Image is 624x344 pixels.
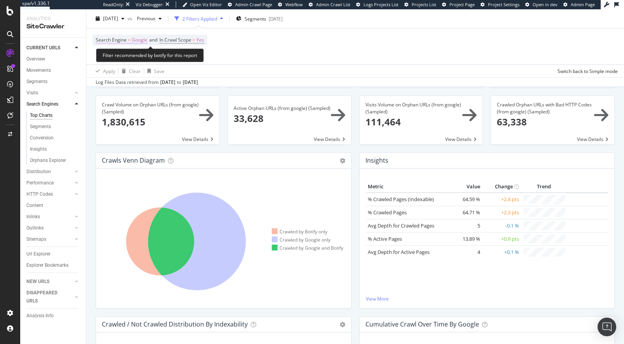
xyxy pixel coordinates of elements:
[93,12,128,25] button: [DATE]
[26,250,51,258] div: Url Explorer
[272,236,330,243] div: Crawled by Google only
[26,179,54,187] div: Performance
[482,206,521,219] td: +2.3 pts
[30,123,80,131] a: Segments
[245,15,266,22] span: Segments
[364,2,399,7] span: Logs Projects List
[404,2,436,8] a: Projects List
[102,155,165,166] h4: Crawls Venn Diagram
[30,111,52,120] div: Top Charts
[563,2,595,8] a: Admin Page
[481,2,519,8] a: Project Settings
[368,209,407,216] a: % Crawled Pages
[96,49,204,62] div: Filter recommended by botify for this report
[93,49,124,58] button: Add Filter
[26,261,68,269] div: Explorer Bookmarks
[26,66,80,75] a: Movements
[26,168,51,176] div: Distribution
[368,222,434,229] a: Avg Depth for Crawled Pages
[285,2,303,7] span: Webflow
[192,36,195,43] span: =
[128,15,134,22] span: vs
[160,79,175,86] div: [DATE]
[482,245,521,259] td: +0.1 %
[96,36,127,43] span: Search Engine
[26,278,49,286] div: NEW URLS
[309,2,350,8] a: Admin Crawl List
[356,2,399,8] a: Logs Projects List
[442,2,475,8] a: Project Page
[26,213,40,221] div: Inlinks
[149,36,157,43] span: and
[26,278,73,286] a: NEW URLS
[26,100,58,108] div: Search Engines
[366,295,608,302] a: View More
[533,2,558,7] span: Open in dev
[30,145,80,153] a: Insights
[183,79,198,86] div: [DATE]
[340,322,345,327] i: Options
[26,190,73,198] a: HTTP Codes
[26,66,51,75] div: Movements
[269,15,283,22] div: [DATE]
[366,181,451,193] th: Metric
[26,312,80,320] a: Analysis Info
[26,202,80,210] a: Content
[272,228,327,235] div: Crawled by Botify only
[26,235,46,243] div: Sitemaps
[30,145,47,153] div: Insights
[26,224,44,232] div: Outlinks
[26,179,73,187] a: Performance
[272,245,343,251] div: Crawled by Google and Botify
[30,156,80,165] a: Orphans Explorer
[482,232,521,245] td: +0.9 pts
[451,245,482,259] td: 4
[26,250,80,258] a: Url Explorer
[482,193,521,206] td: +2.4 pts
[119,65,141,77] button: Clear
[30,123,51,131] div: Segments
[129,68,141,74] div: Clear
[171,12,226,25] button: 2 Filters Applied
[182,2,222,8] a: Open Viz Editor
[451,181,482,193] th: Value
[144,65,164,77] button: Save
[278,2,303,8] a: Webflow
[30,134,80,142] a: Conversion
[365,155,388,166] h4: Insights
[571,2,595,7] span: Admin Page
[554,65,618,77] button: Switch back to Simple mode
[103,15,118,22] span: 2025 Aug. 11th
[96,79,198,86] div: Log Files Data retrieved from to
[132,35,147,45] span: Google
[488,2,519,7] span: Project Settings
[368,248,430,255] a: Avg Depth for Active Pages
[368,196,434,203] a: % Crawled Pages (Indexable)
[521,181,567,193] th: Trend
[103,68,115,74] div: Apply
[26,44,60,52] div: CURRENT URLS
[93,65,115,77] button: Apply
[30,156,66,165] div: Orphans Explorer
[26,261,80,269] a: Explorer Bookmarks
[451,232,482,245] td: 13.89 %
[558,68,618,74] div: Switch back to Simple mode
[26,44,73,52] a: CURRENT URLS
[525,2,558,8] a: Open in dev
[190,2,222,7] span: Open Viz Editor
[103,2,124,8] div: ReadOnly:
[26,22,80,31] div: SiteCrawler
[26,100,73,108] a: Search Engines
[134,15,156,22] span: Previous
[316,2,350,7] span: Admin Crawl List
[26,168,73,176] a: Distribution
[128,36,131,43] span: =
[26,235,73,243] a: Sitemaps
[26,289,66,305] div: DISAPPEARED URLS
[482,219,521,232] td: -0.1 %
[26,78,80,86] a: Segments
[412,2,436,7] span: Projects List
[182,15,217,22] div: 2 Filters Applied
[451,193,482,206] td: 64.59 %
[26,55,45,63] div: Overview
